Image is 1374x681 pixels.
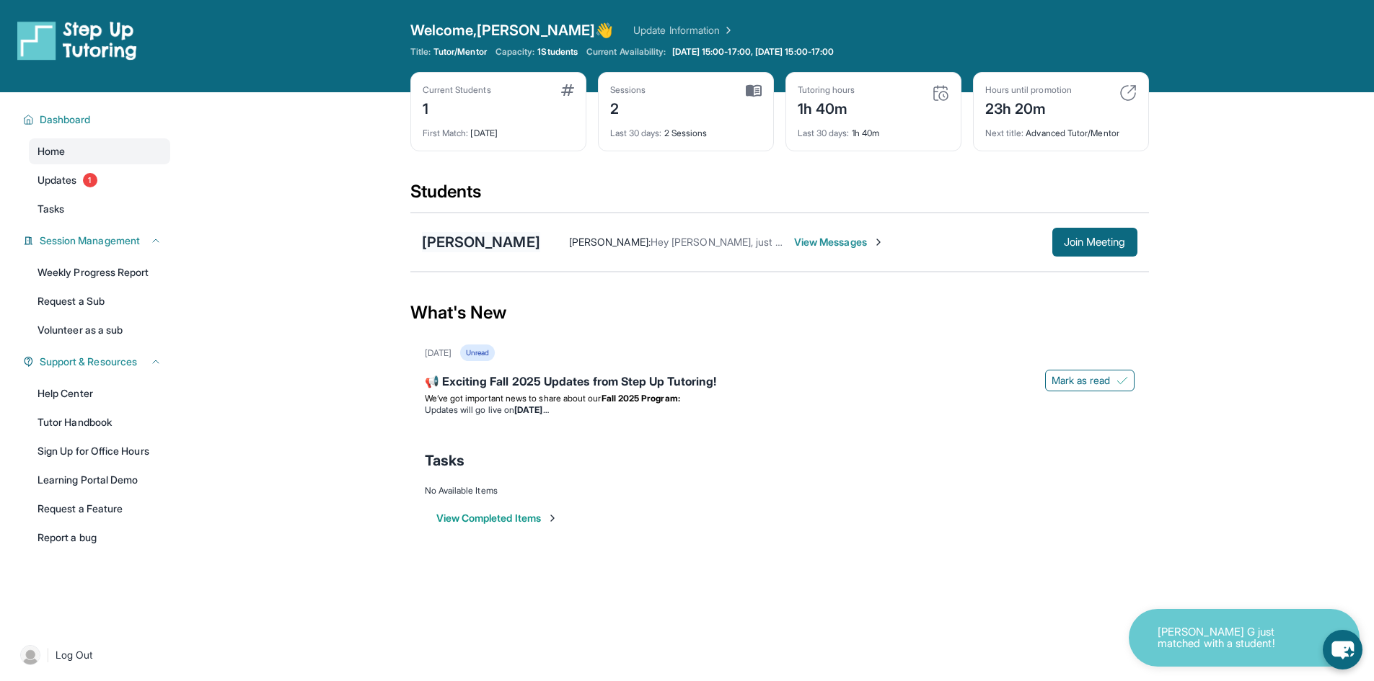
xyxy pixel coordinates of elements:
div: 1h 40m [798,119,949,139]
a: Report a bug [29,525,170,551]
span: Home [38,144,65,159]
img: Chevron-Right [873,236,884,248]
img: card [1119,84,1137,102]
span: Log Out [56,648,93,662]
div: No Available Items [425,485,1135,497]
strong: [DATE] [514,404,548,415]
div: Unread [460,344,495,361]
span: Tasks [38,202,64,216]
span: | [46,646,50,664]
a: Home [29,138,170,164]
span: Title: [410,46,431,58]
p: [PERSON_NAME] G just matched with a student! [1158,626,1302,650]
a: Sign Up for Office Hours [29,438,170,464]
span: [DATE] 15:00-17:00, [DATE] 15:00-17:00 [672,46,834,58]
span: 1 [83,173,97,187]
span: Welcome, [PERSON_NAME] 👋 [410,20,614,40]
button: Dashboard [34,112,162,127]
img: Mark as read [1117,375,1128,386]
span: Current Availability: [586,46,666,58]
span: Last 30 days : [798,128,850,138]
span: Hey [PERSON_NAME], just wanted to remind you of [DATE] tutoring session at 3:00! [651,236,1034,248]
div: 1h 40m [798,96,855,119]
div: Current Students [423,84,491,96]
span: [PERSON_NAME] : [569,236,651,248]
div: Hours until promotion [985,84,1072,96]
span: Capacity: [496,46,535,58]
a: Volunteer as a sub [29,317,170,343]
li: Updates will go live on [425,404,1135,416]
span: 1 Students [537,46,578,58]
div: 2 Sessions [610,119,762,139]
img: card [746,84,762,97]
a: |Log Out [14,639,170,671]
a: Tasks [29,196,170,222]
div: Tutoring hours [798,84,855,96]
span: Support & Resources [40,355,137,369]
div: [DATE] [423,119,574,139]
span: Tutor/Mentor [433,46,487,58]
img: logo [17,20,137,61]
button: Mark as read [1045,370,1135,391]
span: Dashboard [40,112,91,127]
span: Join Meeting [1064,238,1126,246]
a: [DATE] 15:00-17:00, [DATE] 15:00-17:00 [669,46,837,58]
span: Mark as read [1052,373,1111,388]
span: We’ve got important news to share about our [425,393,602,404]
div: 23h 20m [985,96,1072,119]
div: [DATE] [425,347,452,359]
a: Update Information [633,23,734,37]
button: Join Meeting [1052,228,1137,257]
span: Next title : [985,128,1024,138]
img: card [932,84,949,102]
span: View Messages [794,235,884,249]
a: Tutor Handbook [29,409,170,435]
strong: Fall 2025 Program: [602,393,680,404]
button: View Completed Items [436,511,558,525]
span: Last 30 days : [610,128,662,138]
span: Session Management [40,233,140,248]
span: First Match : [423,128,469,138]
button: Support & Resources [34,355,162,369]
img: user-img [20,645,40,665]
div: Sessions [610,84,646,96]
div: 📢 Exciting Fall 2025 Updates from Step Up Tutoring! [425,373,1135,393]
a: Help Center [29,380,170,406]
div: Advanced Tutor/Mentor [985,119,1137,139]
a: Request a Feature [29,496,170,522]
span: Tasks [425,450,464,471]
button: chat-button [1323,630,1362,669]
div: 2 [610,96,646,119]
div: Students [410,180,1149,212]
button: Session Management [34,233,162,248]
div: 1 [423,96,491,119]
img: card [561,84,574,96]
span: Updates [38,173,77,187]
div: [PERSON_NAME] [422,232,540,252]
a: Weekly Progress Report [29,259,170,285]
a: Updates1 [29,167,170,193]
div: What's New [410,281,1149,344]
a: Request a Sub [29,288,170,314]
a: Learning Portal Demo [29,467,170,493]
img: Chevron Right [720,23,734,37]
